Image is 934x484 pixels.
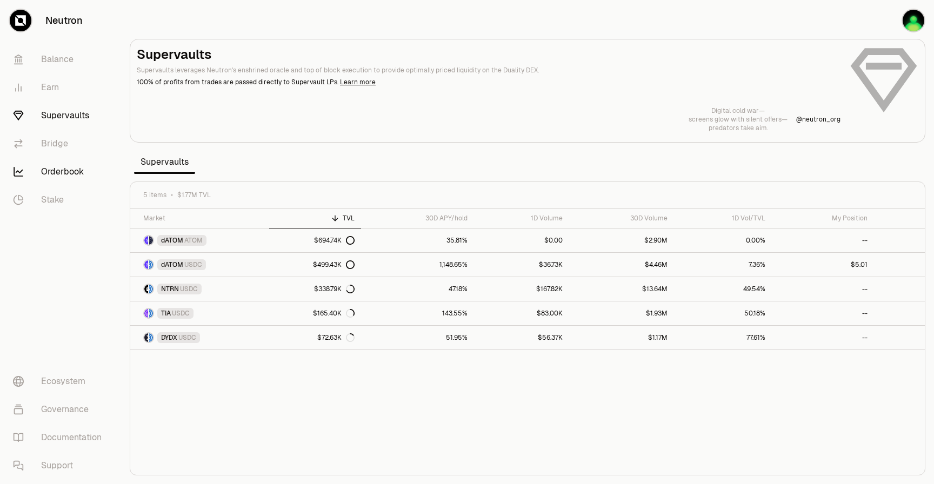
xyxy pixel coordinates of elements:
[903,10,924,31] img: Ledger 1 Pass phrase
[149,260,153,269] img: USDC Logo
[161,309,171,318] span: TIA
[161,285,179,293] span: NTRN
[137,77,840,87] p: 100% of profits from trades are passed directly to Supervault LPs.
[4,452,117,480] a: Support
[276,214,355,223] div: TVL
[143,191,166,199] span: 5 items
[4,158,117,186] a: Orderbook
[137,46,840,63] h2: Supervaults
[4,73,117,102] a: Earn
[4,423,117,452] a: Documentation
[269,228,361,252] a: $694.74K
[674,277,772,301] a: 49.54%
[144,333,148,342] img: DYDX Logo
[130,301,269,325] a: TIA LogoUSDC LogoTIAUSDC
[569,301,673,325] a: $1.93M
[149,333,153,342] img: USDC Logo
[161,260,183,269] span: dATOM
[481,214,563,223] div: 1D Volume
[130,253,269,277] a: dATOM LogoUSDC LogodATOMUSDC
[474,277,570,301] a: $167.82K
[689,124,788,132] p: predators take aim.
[576,214,667,223] div: 30D Volume
[144,236,148,245] img: dATOM Logo
[178,333,196,342] span: USDC
[778,214,867,223] div: My Position
[144,309,148,318] img: TIA Logo
[314,285,355,293] div: $338.79K
[361,228,474,252] a: 35.81%
[269,277,361,301] a: $338.79K
[689,106,788,115] p: Digital cold war—
[172,309,190,318] span: USDC
[361,326,474,349] a: 51.95%
[149,285,153,293] img: USDC Logo
[144,285,148,293] img: NTRN Logo
[180,285,198,293] span: USDC
[184,260,202,269] span: USDC
[130,326,269,349] a: DYDX LogoUSDC LogoDYDXUSDC
[674,253,772,277] a: 7.36%
[796,115,840,124] a: @neutron_org
[674,228,772,252] a: 0.00%
[177,191,211,199] span: $1.77M TVL
[313,309,355,318] div: $165.40K
[144,260,148,269] img: dATOM Logo
[772,301,873,325] a: --
[4,102,117,130] a: Supervaults
[269,301,361,325] a: $165.40K
[689,115,788,124] p: screens glow with silent offers—
[569,326,673,349] a: $1.17M
[4,45,117,73] a: Balance
[149,309,153,318] img: USDC Logo
[569,228,673,252] a: $2.90M
[317,333,355,342] div: $72.63K
[796,115,840,124] p: @ neutron_org
[689,106,788,132] a: Digital cold war—screens glow with silent offers—predators take aim.
[569,253,673,277] a: $4.46M
[361,277,474,301] a: 47.18%
[269,326,361,349] a: $72.63K
[474,326,570,349] a: $56.37K
[368,214,468,223] div: 30D APY/hold
[143,214,263,223] div: Market
[569,277,673,301] a: $13.64M
[340,78,376,86] a: Learn more
[137,65,840,75] p: Supervaults leverages Neutron's enshrined oracle and top of block execution to provide optimally ...
[4,367,117,395] a: Ecosystem
[772,253,873,277] a: $5.01
[361,253,474,277] a: 1,148.65%
[361,301,474,325] a: 143.55%
[772,228,873,252] a: --
[4,395,117,423] a: Governance
[130,277,269,301] a: NTRN LogoUSDC LogoNTRNUSDC
[161,333,177,342] span: DYDX
[134,151,195,173] span: Supervaults
[130,228,269,252] a: dATOM LogoATOM LogodATOMATOM
[474,253,570,277] a: $36.73K
[674,326,772,349] a: 77.61%
[269,253,361,277] a: $499.43K
[161,236,183,245] span: dATOM
[772,326,873,349] a: --
[772,277,873,301] a: --
[474,228,570,252] a: $0.00
[149,236,153,245] img: ATOM Logo
[474,301,570,325] a: $83.00K
[184,236,203,245] span: ATOM
[681,214,766,223] div: 1D Vol/TVL
[4,130,117,158] a: Bridge
[674,301,772,325] a: 50.18%
[314,236,355,245] div: $694.74K
[4,186,117,214] a: Stake
[313,260,355,269] div: $499.43K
